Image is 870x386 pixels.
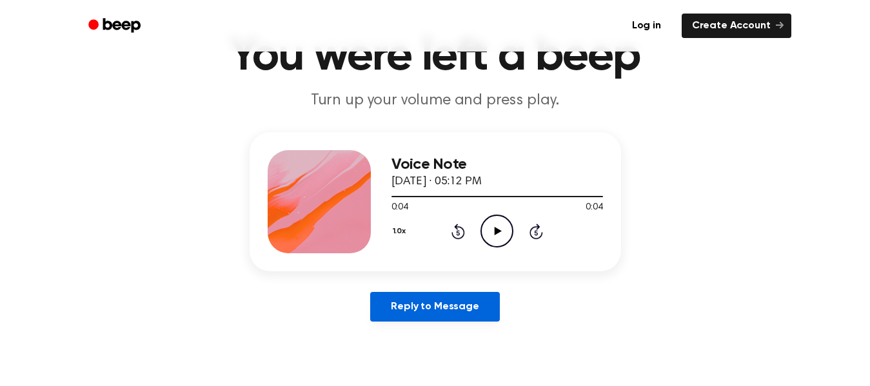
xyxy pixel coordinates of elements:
[370,292,499,322] a: Reply to Message
[391,156,603,173] h3: Voice Note
[619,11,674,41] a: Log in
[391,176,482,188] span: [DATE] · 05:12 PM
[391,220,411,242] button: 1.0x
[105,34,766,80] h1: You were left a beep
[586,201,602,215] span: 0:04
[391,201,408,215] span: 0:04
[188,90,683,111] p: Turn up your volume and press play.
[79,14,152,39] a: Beep
[682,14,791,38] a: Create Account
